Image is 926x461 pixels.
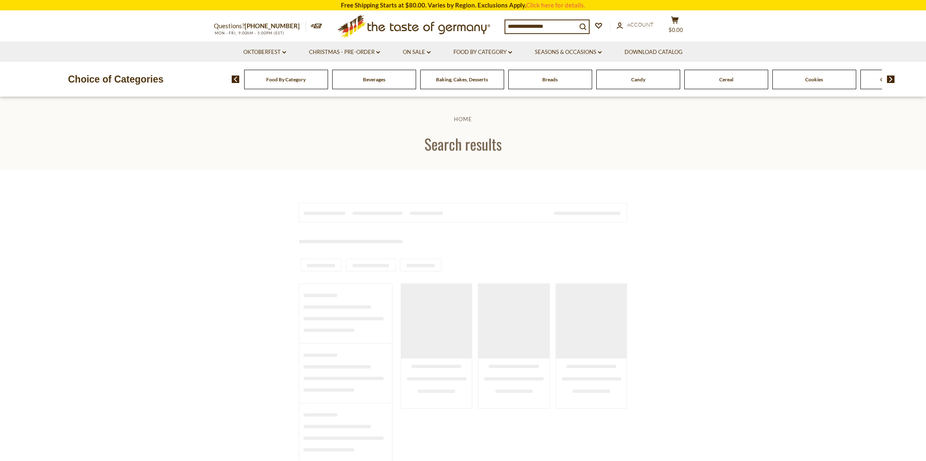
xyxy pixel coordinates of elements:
a: Account [617,20,654,29]
span: MON - FRI, 9:00AM - 5:00PM (EST) [214,31,284,35]
a: Cookies [805,76,823,83]
a: [PHONE_NUMBER] [245,22,300,29]
a: Cereal [719,76,733,83]
h1: Search results [26,134,900,153]
a: Home [454,116,472,122]
a: Baking, Cakes, Desserts [436,76,488,83]
a: Candy [631,76,645,83]
a: Food By Category [453,48,512,57]
span: $0.00 [669,27,683,33]
span: Account [627,21,654,28]
a: On Sale [403,48,431,57]
a: Download Catalog [625,48,683,57]
a: Beverages [363,76,385,83]
a: Click here for details. [526,1,585,9]
img: next arrow [887,76,895,83]
img: previous arrow [232,76,240,83]
button: $0.00 [662,16,687,37]
a: Food By Category [266,76,306,83]
a: Oktoberfest [243,48,286,57]
p: Questions? [214,21,306,32]
a: Breads [542,76,558,83]
a: Christmas - PRE-ORDER [309,48,380,57]
a: Seasons & Occasions [535,48,602,57]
